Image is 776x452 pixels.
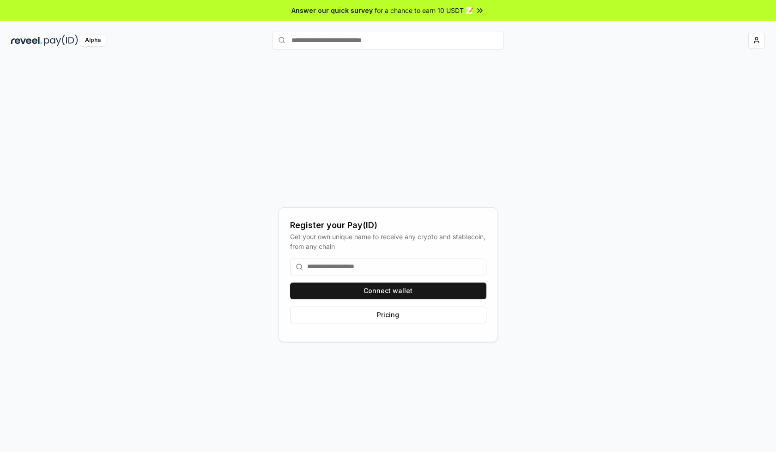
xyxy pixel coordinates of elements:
[290,219,486,232] div: Register your Pay(ID)
[291,6,373,15] span: Answer our quick survey
[290,307,486,323] button: Pricing
[290,232,486,251] div: Get your own unique name to receive any crypto and stablecoin, from any chain
[44,35,78,46] img: pay_id
[80,35,106,46] div: Alpha
[290,283,486,299] button: Connect wallet
[11,35,42,46] img: reveel_dark
[375,6,473,15] span: for a chance to earn 10 USDT 📝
